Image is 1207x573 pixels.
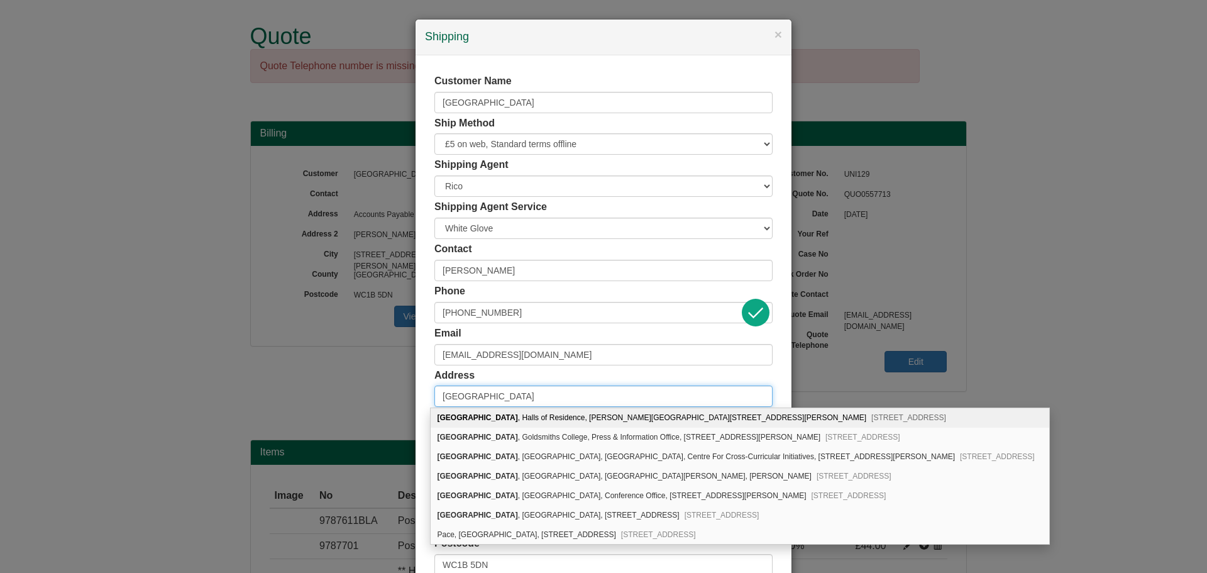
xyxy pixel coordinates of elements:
b: [GEOGRAPHIC_DATA] [438,511,518,520]
label: Phone [434,284,465,299]
span: [STREET_ADDRESS] [685,511,759,520]
b: [GEOGRAPHIC_DATA] [438,452,518,461]
h4: Shipping [425,29,782,45]
b: [GEOGRAPHIC_DATA] [438,413,518,422]
button: × [774,28,782,41]
div: University of London, Halls of Residence, Schafer House 168-182, Drummond Street [431,408,1049,428]
b: [GEOGRAPHIC_DATA] [438,433,518,442]
div: University of London, Goldsmiths College, Conference Office, 7 Dixon Road [431,486,1049,506]
b: [GEOGRAPHIC_DATA] [438,491,518,500]
div: University of London, Goldsmiths College, Research Centre, Centre For Cross-Curricular Initiative... [431,447,1049,467]
span: [STREET_ADDRESS] [960,452,1035,461]
label: Email [434,326,461,341]
span: [STREET_ADDRESS] [621,530,696,539]
label: Contact [434,242,472,257]
label: Shipping Agent Service [434,200,547,214]
span: [STREET_ADDRESS] [817,472,891,481]
label: Customer Name [434,74,512,89]
label: Address [434,369,475,383]
input: Mobile Preferred [434,302,773,323]
div: University of London, Goldsmiths College, Press & Information Office, 14 Laurie Grove [431,428,1049,447]
div: University of London, Goldsmiths College, 8 Lewisham Way [431,506,1049,525]
label: Ship Method [434,116,495,131]
div: University of London, Goldsmiths College, St. James Hall, Laurie Grove [431,467,1049,486]
label: Shipping Agent [434,158,509,172]
span: [STREET_ADDRESS] [812,491,886,500]
span: [STREET_ADDRESS] [871,413,946,422]
div: Pace, Goldsmiths College, 8 Lewisham Way [431,525,1049,544]
b: [GEOGRAPHIC_DATA] [438,472,518,481]
span: [STREET_ADDRESS] [825,433,900,442]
